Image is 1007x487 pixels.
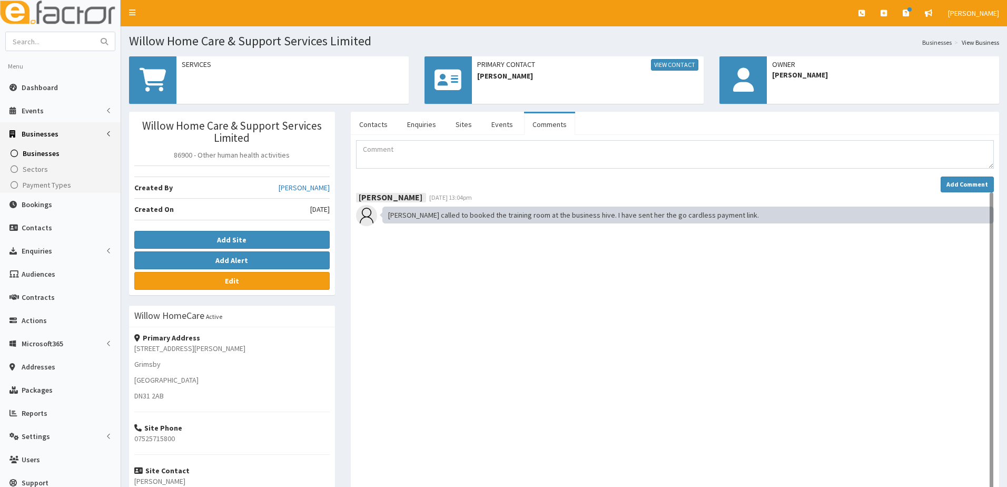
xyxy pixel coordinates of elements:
a: [PERSON_NAME] [279,182,330,193]
span: Settings [22,432,50,441]
span: Businesses [23,149,60,158]
span: Events [22,106,44,115]
span: Dashboard [22,83,58,92]
p: [GEOGRAPHIC_DATA] [134,375,330,385]
strong: Site Contact [134,466,190,475]
span: Microsoft365 [22,339,63,348]
span: Bookings [22,200,52,209]
p: [PERSON_NAME] [134,476,330,486]
button: Add Comment [941,177,994,192]
span: [DATE] 13:04pm [429,193,472,201]
b: Created On [134,204,174,214]
p: 07525715800 [134,433,330,444]
a: Sites [447,113,480,135]
span: [PERSON_NAME] [772,70,994,80]
a: View Contact [651,59,698,71]
strong: Site Phone [134,423,182,433]
small: Active [206,313,222,320]
span: Owner [772,59,994,70]
span: [DATE] [310,204,330,215]
b: Created By [134,183,173,192]
span: Audiences [22,269,55,279]
textarea: Comment [356,140,994,169]
h3: Willow Home Care & Support Services Limited [134,120,330,144]
a: Comments [524,113,575,135]
span: Addresses [22,362,55,372]
b: Add Site [217,235,246,245]
p: DN31 2AB [134,391,330,401]
input: Search... [6,32,94,51]
div: [PERSON_NAME] called to booked the training room at the business hive. I have sent her the go car... [382,207,994,223]
span: Contracts [22,293,55,302]
span: Users [22,455,40,464]
span: Businesses [22,129,58,139]
a: Businesses [3,145,121,161]
a: Contacts [351,113,396,135]
strong: Add Comment [946,180,988,188]
button: Add Alert [134,251,330,269]
h3: Willow HomeCare [134,311,204,320]
span: Enquiries [22,246,52,256]
a: Events [483,113,521,135]
span: Packages [22,385,53,395]
h1: Willow Home Care & Support Services Limited [129,34,999,48]
span: Payment Types [23,180,71,190]
span: [PERSON_NAME] [477,71,699,81]
strong: Primary Address [134,333,200,343]
p: [STREET_ADDRESS][PERSON_NAME] [134,343,330,354]
span: [PERSON_NAME] [948,8,999,18]
span: Reports [22,408,47,418]
span: Primary Contact [477,59,699,71]
p: Grimsby [134,359,330,369]
b: Add Alert [215,256,248,265]
span: Contacts [22,223,52,232]
span: Actions [22,316,47,325]
p: 86900 - Other human health activities [134,150,330,160]
b: [PERSON_NAME] [359,191,422,202]
a: Edit [134,272,330,290]
span: Sectors [23,164,48,174]
a: Payment Types [3,177,121,193]
span: Services [182,59,403,70]
a: Sectors [3,161,121,177]
a: Enquiries [399,113,445,135]
a: Businesses [922,38,952,47]
b: Edit [225,276,239,286]
li: View Business [952,38,999,47]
